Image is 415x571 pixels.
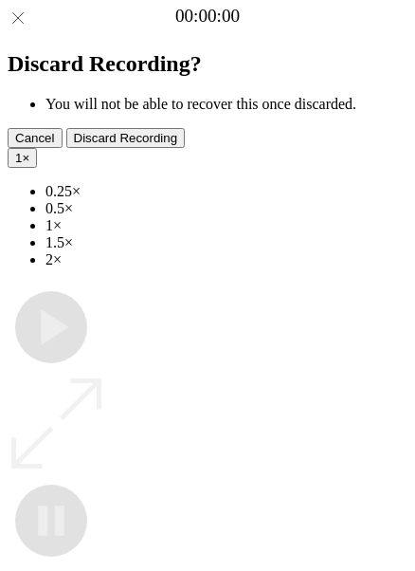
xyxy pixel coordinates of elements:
[45,217,407,234] li: 1×
[8,51,407,77] h2: Discard Recording?
[8,148,37,168] button: 1×
[66,128,186,148] button: Discard Recording
[45,200,407,217] li: 0.5×
[45,96,407,113] li: You will not be able to recover this once discarded.
[175,6,240,27] a: 00:00:00
[15,151,22,165] span: 1
[45,234,407,251] li: 1.5×
[45,251,407,268] li: 2×
[8,128,63,148] button: Cancel
[45,183,407,200] li: 0.25×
